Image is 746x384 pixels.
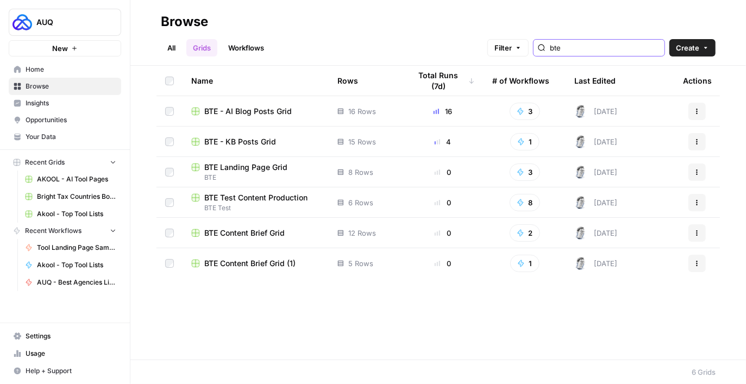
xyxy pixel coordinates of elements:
button: New [9,40,121,56]
span: Home [26,65,116,74]
span: BTE - AI Blog Posts Grid [204,106,292,117]
a: Akool - Top Tool Lists [20,205,121,223]
div: Total Runs (7d) [411,66,475,96]
div: [DATE] [574,166,617,179]
div: [DATE] [574,257,617,270]
a: Grids [186,39,217,56]
span: AUQ [36,17,102,28]
img: 28dbpmxwbe1lgts1kkshuof3rm4g [574,166,587,179]
button: 8 [510,194,540,211]
div: Last Edited [574,66,616,96]
span: Insights [26,98,116,108]
span: Settings [26,331,116,341]
a: Settings [9,328,121,345]
a: Bright Tax Countries Bottom Tier Grid [20,188,121,205]
div: # of Workflows [492,66,549,96]
img: 28dbpmxwbe1lgts1kkshuof3rm4g [574,196,587,209]
a: BTE Content Brief Grid [191,228,320,238]
span: AUQ - Best Agencies Listicles [37,278,116,287]
span: 12 Rows [348,228,376,238]
div: 6 Grids [692,367,716,377]
span: Tool Landing Page Sample - AB [37,243,116,253]
span: Create [676,42,699,53]
a: BTE Content Brief Grid (1) [191,258,320,269]
div: 0 [411,167,475,178]
span: 16 Rows [348,106,376,117]
div: 0 [411,228,475,238]
span: Recent Grids [25,158,65,167]
a: Akool - Top Tool Lists [20,256,121,274]
a: BTE Landing Page GridBTE [191,162,320,182]
div: 16 [411,106,475,117]
span: AKOOL - AI Tool Pages [37,174,116,184]
button: Recent Workflows [9,223,121,239]
span: Akool - Top Tool Lists [37,209,116,219]
a: AUQ - Best Agencies Listicles [20,274,121,291]
img: 28dbpmxwbe1lgts1kkshuof3rm4g [574,135,587,148]
span: BTE Test Content Production [204,192,308,203]
span: Help + Support [26,366,116,376]
img: 28dbpmxwbe1lgts1kkshuof3rm4g [574,257,587,270]
a: Opportunities [9,111,121,129]
a: Workflows [222,39,271,56]
div: Actions [683,66,712,96]
span: BTE [191,173,320,182]
a: Insights [9,95,121,112]
button: 3 [510,103,540,120]
span: New [52,43,68,54]
span: Opportunities [26,115,116,125]
span: Filter [494,42,512,53]
a: Your Data [9,128,121,146]
span: Recent Workflows [25,226,82,236]
a: AKOOL - AI Tool Pages [20,171,121,188]
a: All [161,39,182,56]
span: 5 Rows [348,258,373,269]
button: Recent Grids [9,154,121,171]
img: 28dbpmxwbe1lgts1kkshuof3rm4g [574,226,587,240]
span: BTE Content Brief Grid [204,228,285,238]
button: Help + Support [9,362,121,380]
a: Browse [9,78,121,95]
a: Home [9,61,121,78]
div: 4 [411,136,475,147]
span: 15 Rows [348,136,376,147]
div: [DATE] [574,196,617,209]
a: BTE - KB Posts Grid [191,136,320,147]
div: 0 [411,197,475,208]
div: [DATE] [574,105,617,118]
span: 8 Rows [348,167,373,178]
span: 6 Rows [348,197,373,208]
div: 0 [411,258,475,269]
span: BTE Landing Page Grid [204,162,287,173]
a: BTE - AI Blog Posts Grid [191,106,320,117]
img: 28dbpmxwbe1lgts1kkshuof3rm4g [574,105,587,118]
button: 2 [510,224,540,242]
button: Create [669,39,716,56]
img: AUQ Logo [12,12,32,32]
div: Rows [337,66,358,96]
div: Name [191,66,320,96]
span: Your Data [26,132,116,142]
button: Filter [487,39,529,56]
a: Tool Landing Page Sample - AB [20,239,121,256]
span: BTE Test [191,203,320,213]
span: Bright Tax Countries Bottom Tier Grid [37,192,116,202]
span: BTE Content Brief Grid (1) [204,258,296,269]
span: BTE - KB Posts Grid [204,136,276,147]
span: Browse [26,81,116,91]
button: 1 [510,255,540,272]
button: 1 [510,133,540,150]
span: Usage [26,349,116,358]
a: Usage [9,345,121,362]
button: 3 [510,163,540,181]
div: [DATE] [574,135,617,148]
button: Workspace: AUQ [9,9,121,36]
span: Akool - Top Tool Lists [37,260,116,270]
div: Browse [161,13,208,30]
a: BTE Test Content ProductionBTE Test [191,192,320,213]
div: [DATE] [574,226,617,240]
input: Search [550,42,660,53]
